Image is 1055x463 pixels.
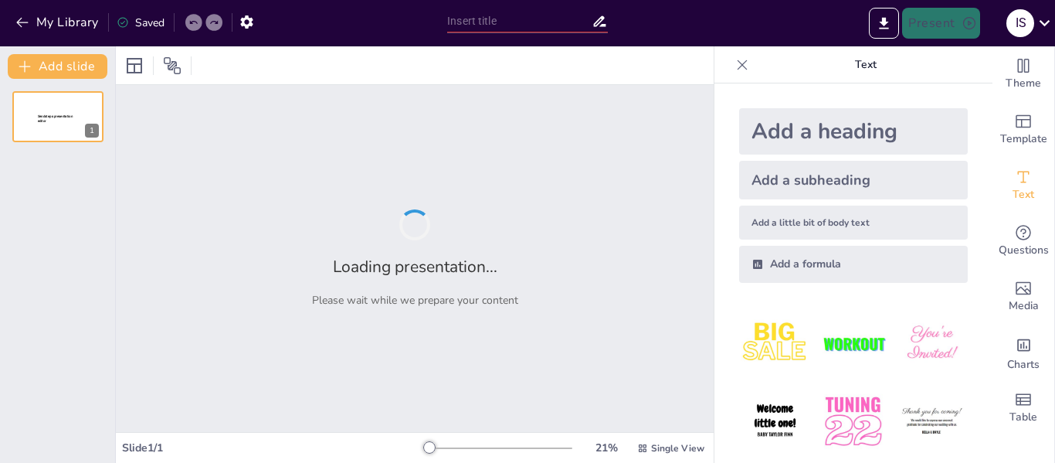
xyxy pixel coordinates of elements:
span: Text [1013,186,1034,203]
span: Media [1009,298,1039,315]
span: Questions [999,242,1049,259]
button: I S [1006,8,1034,39]
span: Position [163,56,181,75]
div: Slide 1 / 1 [122,441,424,455]
div: Add charts and graphs [992,325,1054,380]
div: Add text boxes [992,158,1054,213]
span: Theme [1006,75,1041,92]
span: Template [1000,131,1047,148]
p: Text [755,46,977,83]
button: Export to PowerPoint [869,8,899,39]
h2: Loading presentation... [333,256,497,277]
img: 3.jpeg [896,308,968,380]
p: Please wait while we prepare your content [312,293,518,308]
img: 2.jpeg [817,308,889,380]
div: I S [1006,9,1034,37]
div: Change the overall theme [992,46,1054,102]
button: My Library [12,10,105,35]
div: Add a formula [739,246,968,283]
img: 5.jpeg [817,386,889,458]
div: Add a little bit of body text [739,206,968,240]
div: Add a table [992,380,1054,436]
div: Add a subheading [739,161,968,199]
div: 21 % [588,441,625,455]
div: 1 [12,91,103,142]
div: Add images, graphics, shapes or video [992,269,1054,325]
button: Present [902,8,979,39]
div: Layout [122,53,147,78]
div: Add a heading [739,108,968,155]
input: Insert title [447,10,592,32]
img: 6.jpeg [896,386,968,458]
button: Add slide [8,54,107,79]
img: 1.jpeg [739,308,811,380]
span: Sendsteps presentation editor [38,114,73,123]
div: Get real-time input from your audience [992,213,1054,269]
div: 1 [85,124,99,138]
span: Single View [651,442,704,454]
span: Charts [1007,356,1040,373]
div: Saved [117,15,165,30]
img: 4.jpeg [739,386,811,458]
div: Add ready made slides [992,102,1054,158]
span: Table [1009,409,1037,426]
